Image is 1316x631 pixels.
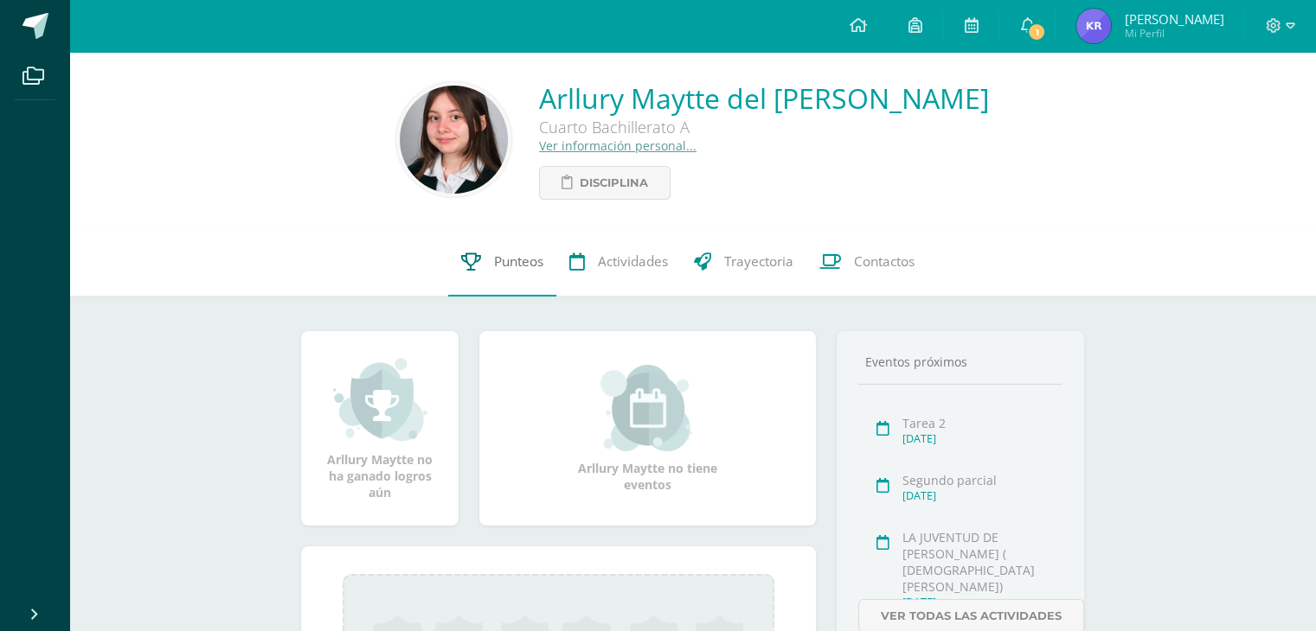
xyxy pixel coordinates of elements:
[902,472,1057,488] div: Segundo parcial
[539,117,989,137] div: Cuarto Bachillerato A
[902,529,1057,595] div: LA JUVENTUD DE [PERSON_NAME] ( [DEMOGRAPHIC_DATA][PERSON_NAME])
[724,252,793,271] span: Trayectoria
[448,227,556,296] a: Punteos
[580,167,648,199] span: Disciplina
[858,354,1062,370] div: Eventos próximos
[556,227,681,296] a: Actividades
[854,252,915,271] span: Contactos
[600,365,695,451] img: event_small.png
[562,365,735,493] div: Arllury Maytte no tiene eventos
[902,488,1057,503] div: [DATE]
[1027,22,1046,41] span: 1
[539,80,989,117] a: Arllury Maytte del [PERSON_NAME]
[681,227,806,296] a: Trayectoria
[400,86,508,194] img: 372d7f1220c9bdb76ff00a394c5dc0c8.png
[1124,26,1223,41] span: Mi Perfil
[806,227,928,296] a: Contactos
[539,166,671,200] a: Disciplina
[902,415,1057,431] div: Tarea 2
[1076,9,1111,43] img: b25ef30ddc543600de82943e94f4d676.png
[1124,10,1223,28] span: [PERSON_NAME]
[598,252,668,271] span: Actividades
[333,356,427,443] img: achievement_small.png
[902,431,1057,446] div: [DATE]
[539,137,697,154] a: Ver información personal...
[318,356,441,500] div: Arllury Maytte no ha ganado logros aún
[494,252,543,271] span: Punteos
[902,595,1057,609] div: [DATE]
